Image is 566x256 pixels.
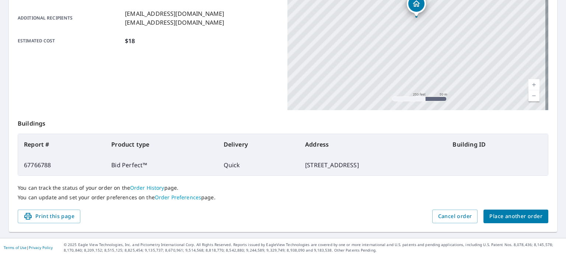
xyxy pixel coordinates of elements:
[18,185,548,191] p: You can track the status of your order on the page.
[105,134,217,155] th: Product type
[447,134,548,155] th: Building ID
[18,110,548,134] p: Buildings
[4,245,53,250] p: |
[18,194,548,201] p: You can update and set your order preferences on the page.
[483,210,548,223] button: Place another order
[125,9,224,18] p: [EMAIL_ADDRESS][DOMAIN_NAME]
[528,90,539,101] a: Current Level 17, Zoom Out
[489,212,542,221] span: Place another order
[299,155,447,175] td: [STREET_ADDRESS]
[24,212,74,221] span: Print this page
[130,184,164,191] a: Order History
[299,134,447,155] th: Address
[105,155,217,175] td: Bid Perfect™
[155,194,201,201] a: Order Preferences
[125,36,135,45] p: $18
[218,134,300,155] th: Delivery
[218,155,300,175] td: Quick
[18,9,122,27] p: Additional recipients
[125,18,224,27] p: [EMAIL_ADDRESS][DOMAIN_NAME]
[18,210,80,223] button: Print this page
[18,134,105,155] th: Report #
[29,245,53,250] a: Privacy Policy
[64,242,562,253] p: © 2025 Eagle View Technologies, Inc. and Pictometry International Corp. All Rights Reserved. Repo...
[18,36,122,45] p: Estimated cost
[18,155,105,175] td: 67766788
[438,212,472,221] span: Cancel order
[4,245,27,250] a: Terms of Use
[432,210,478,223] button: Cancel order
[528,79,539,90] a: Current Level 17, Zoom In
